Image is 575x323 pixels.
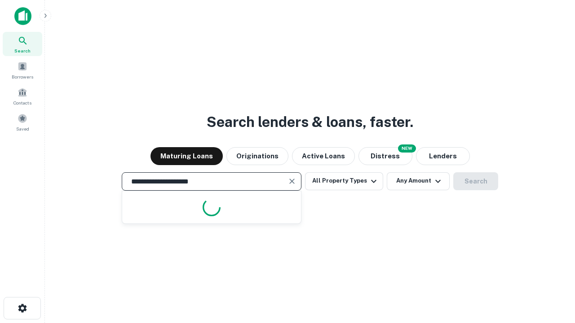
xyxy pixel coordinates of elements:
img: capitalize-icon.png [14,7,31,25]
button: Search distressed loans with lien and other non-mortgage details. [358,147,412,165]
a: Saved [3,110,42,134]
div: NEW [398,144,416,153]
span: Search [14,47,31,54]
button: Clear [286,175,298,188]
span: Contacts [13,99,31,106]
span: Saved [16,125,29,132]
button: Maturing Loans [150,147,223,165]
button: Lenders [416,147,470,165]
a: Contacts [3,84,42,108]
h3: Search lenders & loans, faster. [207,111,413,133]
span: Borrowers [12,73,33,80]
button: Active Loans [292,147,355,165]
button: Originations [226,147,288,165]
iframe: Chat Widget [530,223,575,266]
a: Search [3,32,42,56]
button: Any Amount [387,172,450,190]
a: Borrowers [3,58,42,82]
button: All Property Types [305,172,383,190]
